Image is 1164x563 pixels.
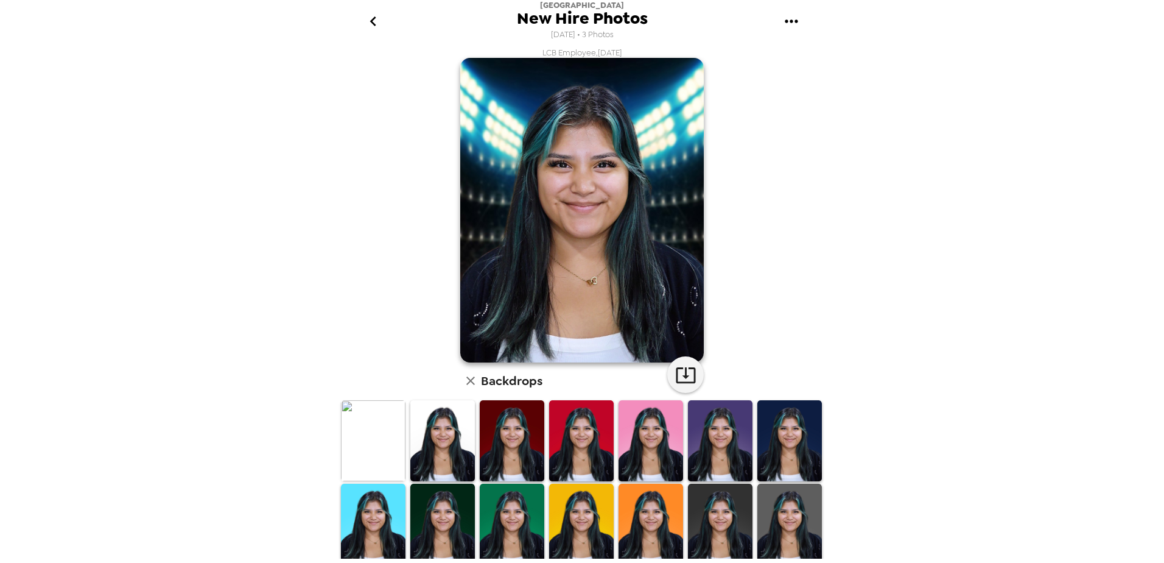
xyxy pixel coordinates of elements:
[771,2,811,41] button: gallery menu
[341,400,405,481] img: Original
[353,2,393,41] button: go back
[551,27,614,43] span: [DATE] • 3 Photos
[460,58,704,363] img: user
[517,10,648,27] span: New Hire Photos
[542,48,622,58] span: LCB Employee , [DATE]
[481,371,542,391] h6: Backdrops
